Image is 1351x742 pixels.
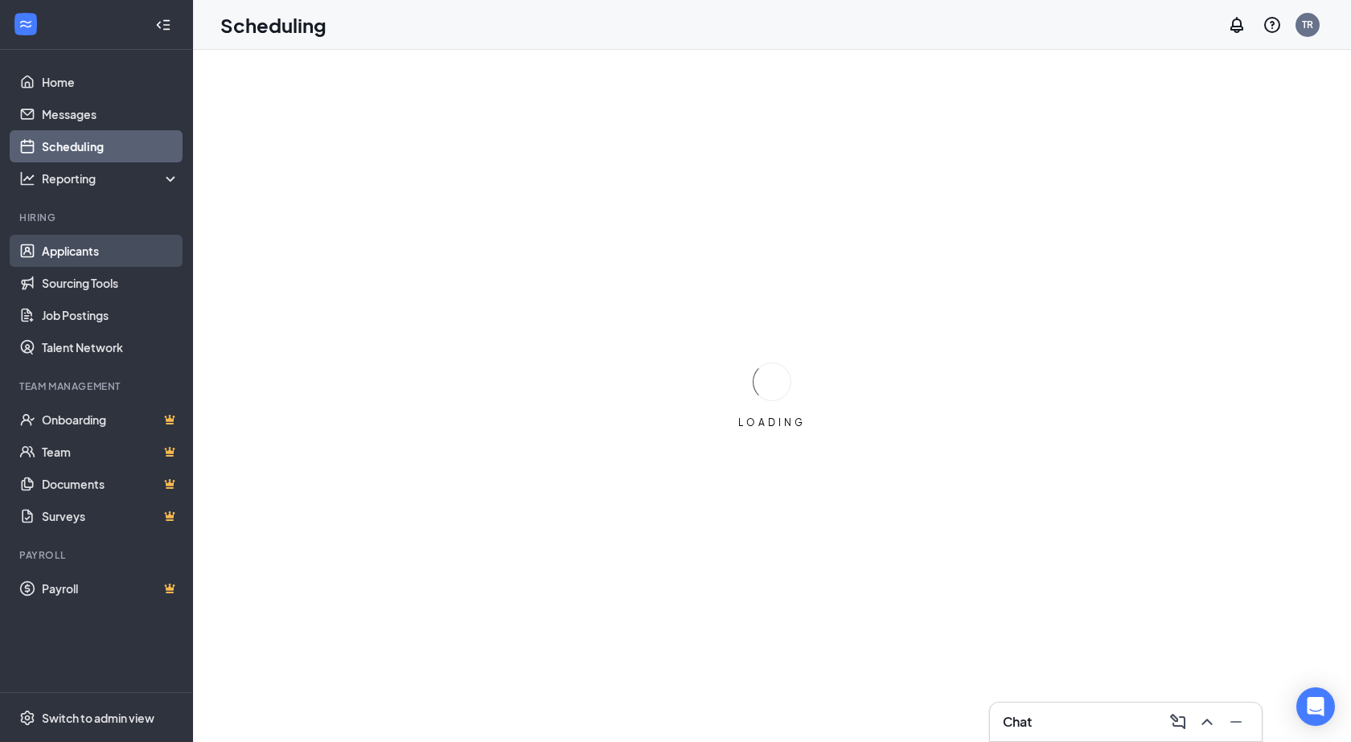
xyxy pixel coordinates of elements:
a: Sourcing Tools [42,267,179,299]
svg: ComposeMessage [1168,712,1188,732]
div: Reporting [42,170,180,187]
div: Team Management [19,379,176,393]
div: Switch to admin view [42,710,154,726]
a: Messages [42,98,179,130]
a: TeamCrown [42,436,179,468]
svg: Settings [19,710,35,726]
h3: Chat [1003,713,1032,731]
a: Applicants [42,235,179,267]
a: SurveysCrown [42,500,179,532]
div: LOADING [732,416,812,429]
svg: ChevronUp [1197,712,1217,732]
a: Talent Network [42,331,179,363]
a: DocumentsCrown [42,468,179,500]
div: Hiring [19,211,176,224]
svg: WorkstreamLogo [18,16,34,32]
svg: Analysis [19,170,35,187]
button: ChevronUp [1194,709,1220,735]
a: Home [42,66,179,98]
button: Minimize [1223,709,1249,735]
button: ComposeMessage [1165,709,1191,735]
svg: QuestionInfo [1263,15,1282,35]
div: Open Intercom Messenger [1296,687,1335,726]
svg: Minimize [1226,712,1246,732]
div: Payroll [19,548,176,562]
svg: Collapse [155,17,171,33]
a: PayrollCrown [42,572,179,605]
div: TR [1302,18,1313,31]
a: Scheduling [42,130,179,162]
a: Job Postings [42,299,179,331]
h1: Scheduling [220,11,326,39]
svg: Notifications [1227,15,1246,35]
a: OnboardingCrown [42,404,179,436]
